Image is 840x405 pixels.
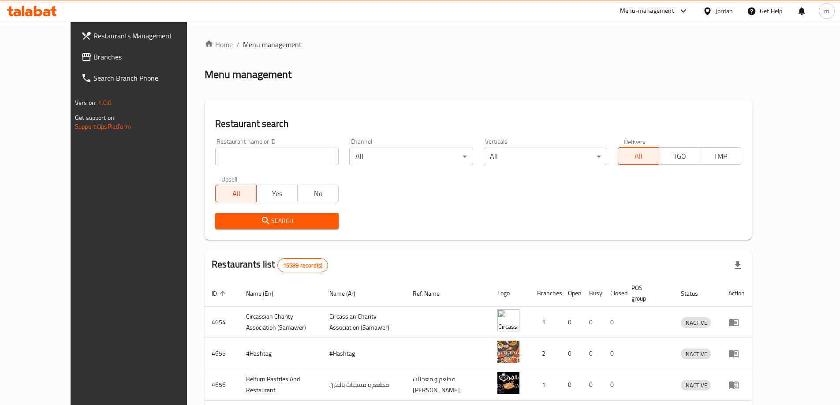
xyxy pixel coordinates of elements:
span: Ref. Name [413,288,451,299]
td: مطعم و معجنات [PERSON_NAME] [406,369,490,401]
span: All [622,150,656,163]
th: Closed [603,280,624,307]
td: #Hashtag [239,338,322,369]
h2: Restaurants list [212,258,328,272]
td: 0 [561,307,582,338]
td: 2 [530,338,561,369]
button: All [618,147,659,165]
div: Menu [728,317,745,327]
span: Restaurants Management [93,30,204,41]
button: All [215,185,257,202]
div: Menu [728,379,745,390]
span: Version: [75,97,97,108]
td: 0 [561,369,582,401]
span: m [824,6,829,16]
span: TGO [663,150,697,163]
td: 0 [561,338,582,369]
label: Delivery [624,138,646,145]
span: INACTIVE [681,349,711,359]
a: Restaurants Management [74,25,211,46]
td: #Hashtag [322,338,406,369]
span: All [219,187,253,200]
a: Support.OpsPlatform [75,121,131,132]
button: No [297,185,339,202]
td: 1 [530,307,561,338]
h2: Restaurant search [215,117,741,130]
td: 0 [582,338,603,369]
div: Total records count [277,258,328,272]
span: POS group [631,282,663,304]
div: Export file [727,255,748,276]
td: 4654 [205,307,239,338]
label: Upsell [221,176,238,182]
span: ID [212,288,228,299]
div: All [484,148,607,165]
a: Branches [74,46,211,67]
a: Home [205,39,233,50]
span: Name (En) [246,288,285,299]
li: / [236,39,239,50]
td: 1 [530,369,561,401]
span: Search [222,216,332,227]
nav: breadcrumb [205,39,752,50]
div: Menu [728,348,745,359]
td: 0 [603,307,624,338]
div: Menu-management [620,6,674,16]
span: TMP [704,150,738,163]
th: Logo [490,280,530,307]
td: 0 [582,369,603,401]
th: Open [561,280,582,307]
input: Search for restaurant name or ID.. [215,148,339,165]
span: INACTIVE [681,380,711,390]
th: Branches [530,280,561,307]
span: INACTIVE [681,318,711,328]
button: TGO [659,147,700,165]
td: Belfurn Pastries And Restaurant [239,369,322,401]
span: Search Branch Phone [93,73,204,83]
td: 4655 [205,338,239,369]
td: مطعم و معجنات بالفرن [322,369,406,401]
button: Yes [256,185,298,202]
h2: Menu management [205,67,291,82]
td: ​Circassian ​Charity ​Association​ (Samawer) [322,307,406,338]
span: Branches [93,52,204,62]
a: Search Branch Phone [74,67,211,89]
span: Yes [260,187,294,200]
td: 4656 [205,369,239,401]
button: TMP [700,147,741,165]
td: 0 [603,338,624,369]
img: Belfurn Pastries And Restaurant [497,372,519,394]
th: Action [721,280,752,307]
span: Get support on: [75,112,116,123]
td: 0 [603,369,624,401]
span: Status [681,288,709,299]
div: Jordan [716,6,733,16]
img: #Hashtag [497,341,519,363]
span: 1.0.0 [98,97,112,108]
span: No [301,187,335,200]
td: 0 [582,307,603,338]
div: All [349,148,473,165]
img: ​Circassian ​Charity ​Association​ (Samawer) [497,309,519,331]
span: Menu management [243,39,302,50]
th: Busy [582,280,603,307]
td: ​Circassian ​Charity ​Association​ (Samawer) [239,307,322,338]
span: 15589 record(s) [278,261,328,270]
span: Name (Ar) [329,288,367,299]
div: INACTIVE [681,380,711,390]
button: Search [215,213,339,229]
